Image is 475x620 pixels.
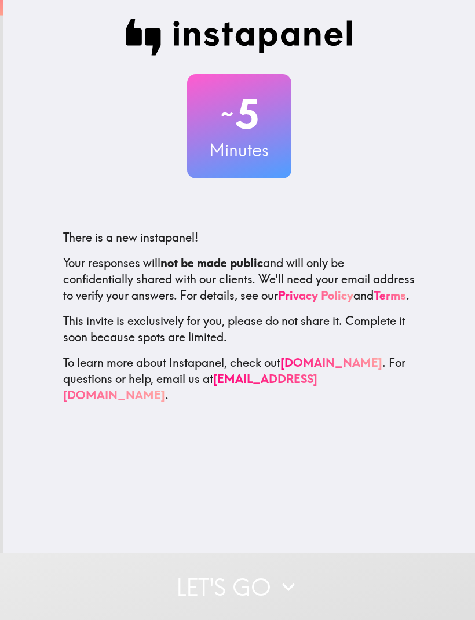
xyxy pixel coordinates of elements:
[280,355,382,370] a: [DOMAIN_NAME]
[63,313,415,345] p: This invite is exclusively for you, please do not share it. Complete it soon because spots are li...
[63,371,317,402] a: [EMAIL_ADDRESS][DOMAIN_NAME]
[187,90,291,138] h2: 5
[278,288,353,302] a: Privacy Policy
[374,288,406,302] a: Terms
[187,138,291,162] h3: Minutes
[63,255,415,304] p: Your responses will and will only be confidentially shared with our clients. We'll need your emai...
[63,355,415,403] p: To learn more about Instapanel, check out . For questions or help, email us at .
[63,230,198,245] span: There is a new instapanel!
[160,256,263,270] b: not be made public
[126,19,353,56] img: Instapanel
[219,97,235,132] span: ~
